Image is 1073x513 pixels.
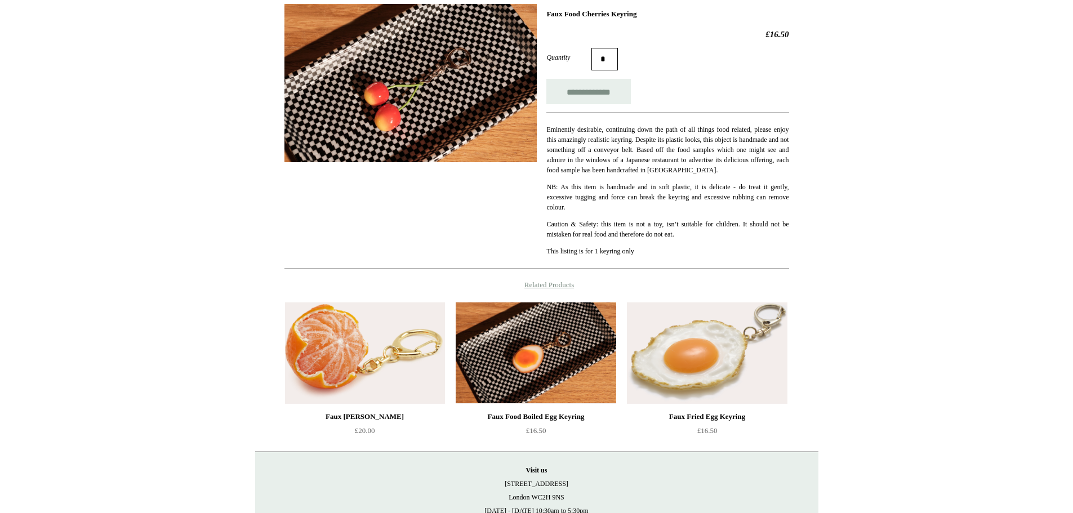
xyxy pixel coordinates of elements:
[697,426,718,435] span: £16.50
[546,10,789,19] h1: Faux Food Cherries Keyring
[456,302,616,404] img: Faux Food Boiled Egg Keyring
[355,426,375,435] span: £20.00
[285,410,445,456] a: Faux [PERSON_NAME] £20.00
[284,4,537,162] img: Faux Food Cherries Keyring
[526,426,546,435] span: £16.50
[546,29,789,39] h2: £16.50
[456,410,616,456] a: Faux Food Boiled Egg Keyring £16.50
[546,182,789,212] p: NB: As this item is handmade and in soft plastic, it is delicate - do treat it gently, excessive ...
[627,302,787,404] img: Faux Fried Egg Keyring
[546,247,634,255] span: This listing is for 1 keyring only
[285,302,445,404] a: Faux Clementine Keyring Faux Clementine Keyring
[546,52,591,63] label: Quantity
[630,410,784,423] div: Faux Fried Egg Keyring
[627,302,787,404] a: Faux Fried Egg Keyring Faux Fried Egg Keyring
[255,280,818,289] h4: Related Products
[456,302,616,404] a: Faux Food Boiled Egg Keyring Faux Food Boiled Egg Keyring
[546,219,789,239] p: Caution & Safety: this item is not a toy, isn’t suitable for children. It should not be mistaken ...
[458,410,613,423] div: Faux Food Boiled Egg Keyring
[627,410,787,456] a: Faux Fried Egg Keyring £16.50
[288,410,442,423] div: Faux [PERSON_NAME]
[285,302,445,404] img: Faux Clementine Keyring
[526,466,547,474] strong: Visit us
[546,124,789,175] p: Eminently desirable, continuing down the path of all things food related, please enjoy this amazi...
